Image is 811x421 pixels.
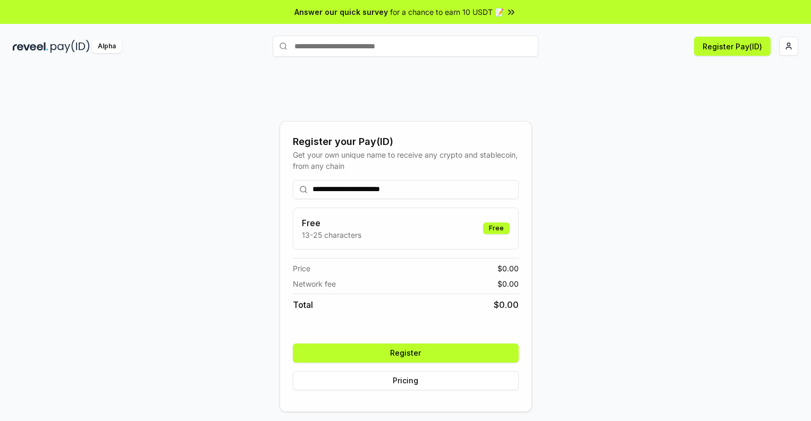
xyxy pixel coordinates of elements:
[13,40,48,53] img: reveel_dark
[293,134,519,149] div: Register your Pay(ID)
[497,278,519,289] span: $ 0.00
[50,40,90,53] img: pay_id
[494,298,519,311] span: $ 0.00
[293,278,336,289] span: Network fee
[294,6,388,18] span: Answer our quick survey
[293,263,310,274] span: Price
[293,343,519,363] button: Register
[302,229,361,240] p: 13-25 characters
[92,40,122,53] div: Alpha
[390,6,504,18] span: for a chance to earn 10 USDT 📝
[483,222,510,234] div: Free
[293,298,313,311] span: Total
[694,37,771,56] button: Register Pay(ID)
[293,371,519,390] button: Pricing
[302,217,361,229] h3: Free
[293,149,519,171] div: Get your own unique name to receive any crypto and stablecoin, from any chain
[497,263,519,274] span: $ 0.00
